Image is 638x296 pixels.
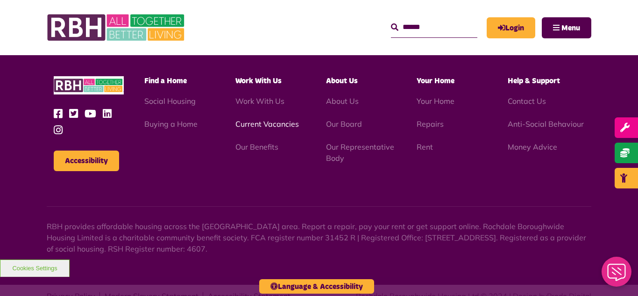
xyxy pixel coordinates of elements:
span: Work With Us [235,77,282,85]
button: Navigation [542,17,591,38]
a: About Us [326,96,359,106]
a: Anti-Social Behaviour [508,119,584,129]
a: Current Vacancies [235,119,299,129]
button: Accessibility [54,151,119,171]
iframe: Netcall Web Assistant for live chat [596,254,638,296]
a: Contact Us [508,96,546,106]
span: About Us [326,77,358,85]
a: Work With Us [235,96,284,106]
a: Our Benefits [235,142,278,152]
input: Search [391,17,477,37]
span: Menu [561,24,580,32]
a: Buying a Home [144,119,198,129]
a: Rent [417,142,433,152]
a: MyRBH [487,17,535,38]
a: Repairs [417,119,444,129]
span: Your Home [417,77,454,85]
button: Language & Accessibility [259,279,374,294]
img: RBH [47,9,187,46]
a: Social Housing - open in a new tab [144,96,196,106]
a: Our Representative Body [326,142,394,163]
a: Money Advice [508,142,557,152]
a: Our Board [326,119,362,129]
span: Help & Support [508,77,560,85]
img: RBH [54,76,124,94]
span: Find a Home [144,77,187,85]
a: Your Home [417,96,454,106]
p: RBH provides affordable housing across the [GEOGRAPHIC_DATA] area. Report a repair, pay your rent... [47,221,591,254]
